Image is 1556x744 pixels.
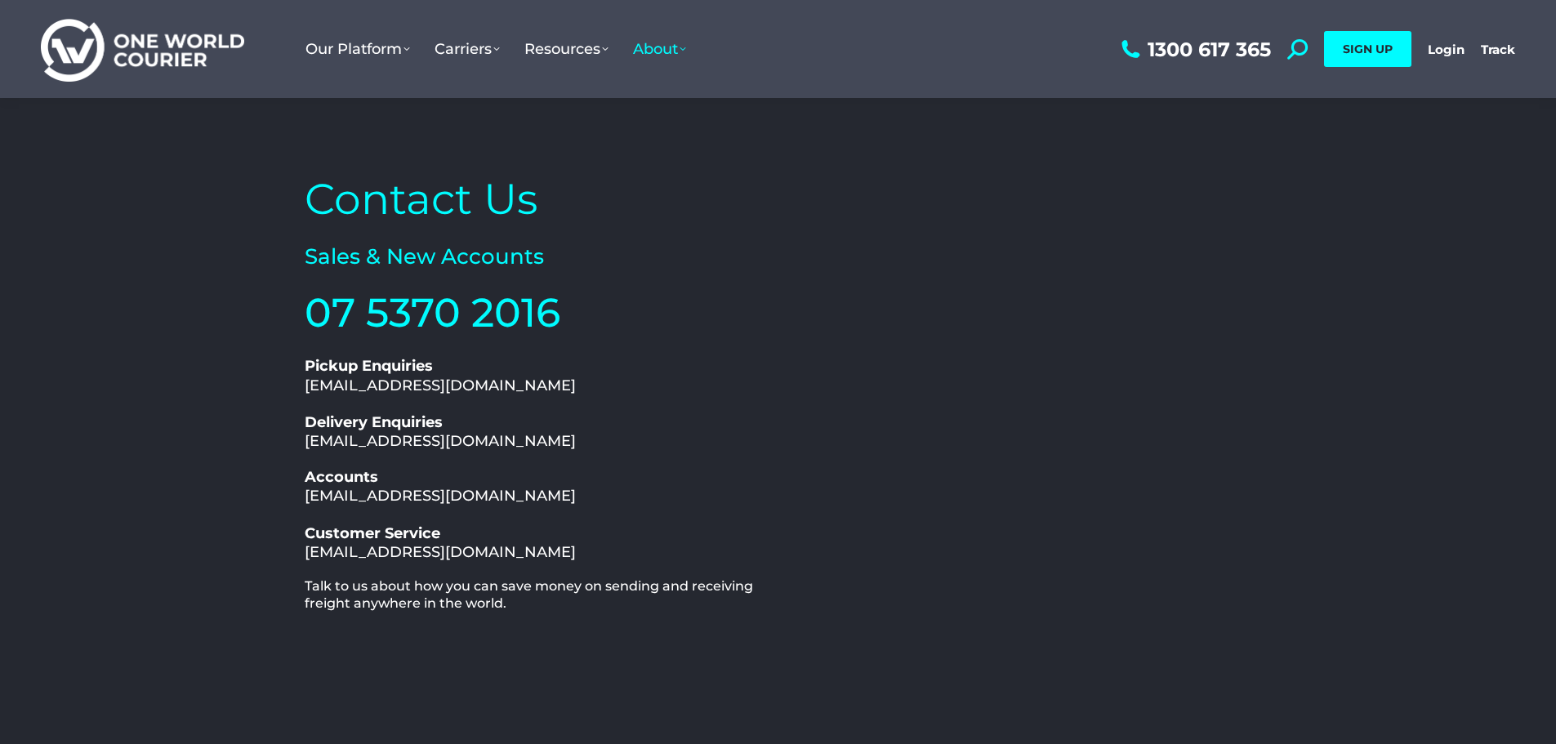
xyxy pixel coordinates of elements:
a: Pickup Enquiries[EMAIL_ADDRESS][DOMAIN_NAME] [305,357,576,394]
a: Our Platform [293,24,422,74]
span: Carriers [435,40,500,58]
span: SIGN UP [1343,42,1393,56]
h2: Sales & New Accounts [305,243,770,271]
span: About [633,40,686,58]
h2: Talk to us about how you can save money on sending and receiving freight anywhere in the world. [305,578,770,613]
a: Resources [512,24,621,74]
span: Resources [524,40,609,58]
a: 1300 617 365 [1117,39,1271,60]
a: Login [1428,42,1465,57]
b: Customer Service [305,524,440,542]
a: SIGN UP [1324,31,1411,67]
a: Accounts[EMAIL_ADDRESS][DOMAIN_NAME] [305,468,576,505]
b: Delivery Enquiries [305,413,443,431]
a: Customer Service[EMAIL_ADDRESS][DOMAIN_NAME] [305,524,576,561]
a: Carriers [422,24,512,74]
a: Track [1481,42,1515,57]
b: Accounts [305,468,378,486]
a: 07 5370 2016 [305,288,560,336]
h2: Contact Us [305,172,770,227]
span: Our Platform [305,40,410,58]
a: Delivery Enquiries[EMAIL_ADDRESS][DOMAIN_NAME] [305,413,576,450]
a: About [621,24,698,74]
img: One World Courier [41,16,244,82]
b: Pickup Enquiries [305,357,433,375]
